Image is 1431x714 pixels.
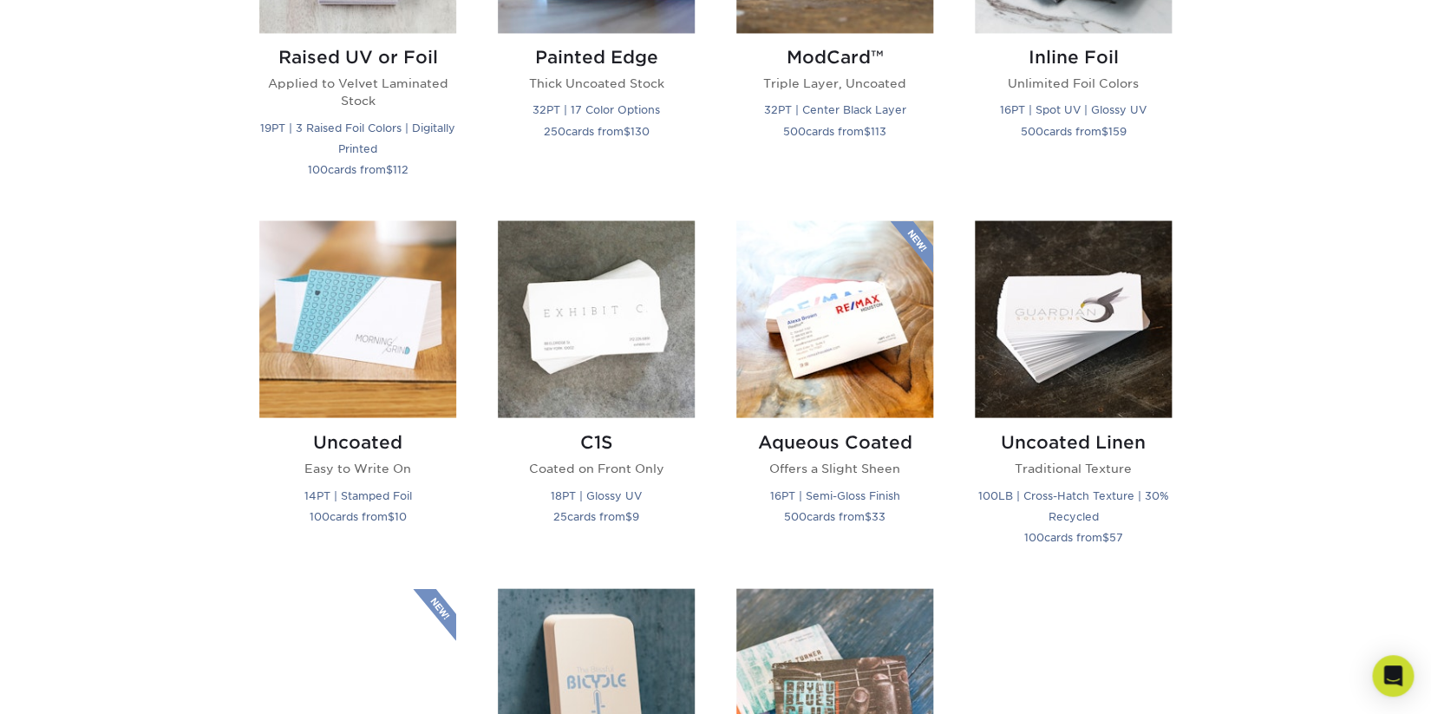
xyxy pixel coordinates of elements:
p: Applied to Velvet Laminated Stock [259,75,456,110]
span: $ [624,124,631,137]
span: 500 [783,124,806,137]
h2: Uncoated Linen [975,431,1172,452]
small: 18PT | Glossy UV [551,488,642,501]
p: Triple Layer, Uncoated [736,75,933,92]
h2: ModCard™ [736,47,933,68]
div: Open Intercom Messenger [1372,655,1414,697]
p: Traditional Texture [975,459,1172,476]
span: 9 [632,509,639,522]
span: 57 [1109,530,1123,543]
p: Offers a Slight Sheen [736,459,933,476]
small: cards from [310,509,407,522]
span: $ [865,509,872,522]
small: cards from [308,162,408,175]
small: cards from [1024,530,1123,543]
span: 10 [395,509,407,522]
small: cards from [1021,124,1127,137]
span: 159 [1108,124,1127,137]
small: cards from [544,124,650,137]
a: Uncoated Linen Business Cards Uncoated Linen Traditional Texture 100LB | Cross-Hatch Texture | 30... [975,220,1172,567]
h2: Aqueous Coated [736,431,933,452]
h2: Raised UV or Foil [259,47,456,68]
small: cards from [784,509,885,522]
span: 500 [1021,124,1043,137]
span: 113 [871,124,886,137]
span: $ [388,509,395,522]
img: Aqueous Coated Business Cards [736,220,933,417]
img: Uncoated Business Cards [259,220,456,417]
a: C1S Business Cards C1S Coated on Front Only 18PT | Glossy UV 25cards from$9 [498,220,695,567]
a: Uncoated Business Cards Uncoated Easy to Write On 14PT | Stamped Foil 100cards from$10 [259,220,456,567]
small: 16PT | Semi-Gloss Finish [770,488,900,501]
span: $ [386,162,393,175]
span: 100 [1024,530,1044,543]
small: cards from [783,124,886,137]
img: Uncoated Linen Business Cards [975,220,1172,417]
img: New Product [413,588,456,640]
small: 14PT | Stamped Foil [304,488,412,501]
small: 100LB | Cross-Hatch Texture | 30% Recycled [978,488,1169,522]
h2: Painted Edge [498,47,695,68]
small: cards from [553,509,639,522]
h2: C1S [498,431,695,452]
h2: Inline Foil [975,47,1172,68]
small: 32PT | Center Black Layer [764,103,906,116]
span: 112 [393,162,408,175]
span: $ [1102,530,1109,543]
h2: Uncoated [259,431,456,452]
img: New Product [890,220,933,272]
p: Thick Uncoated Stock [498,75,695,92]
span: 100 [310,509,330,522]
span: $ [1101,124,1108,137]
p: Unlimited Foil Colors [975,75,1172,92]
span: 25 [553,509,567,522]
small: 32PT | 17 Color Options [533,103,660,116]
span: $ [864,124,871,137]
span: 100 [308,162,328,175]
span: 33 [872,509,885,522]
small: 16PT | Spot UV | Glossy UV [1000,103,1147,116]
p: Easy to Write On [259,459,456,476]
img: C1S Business Cards [498,220,695,417]
span: 500 [784,509,807,522]
span: 130 [631,124,650,137]
a: Aqueous Coated Business Cards Aqueous Coated Offers a Slight Sheen 16PT | Semi-Gloss Finish 500ca... [736,220,933,567]
small: 19PT | 3 Raised Foil Colors | Digitally Printed [260,121,455,154]
span: 250 [544,124,565,137]
span: $ [625,509,632,522]
p: Coated on Front Only [498,459,695,476]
